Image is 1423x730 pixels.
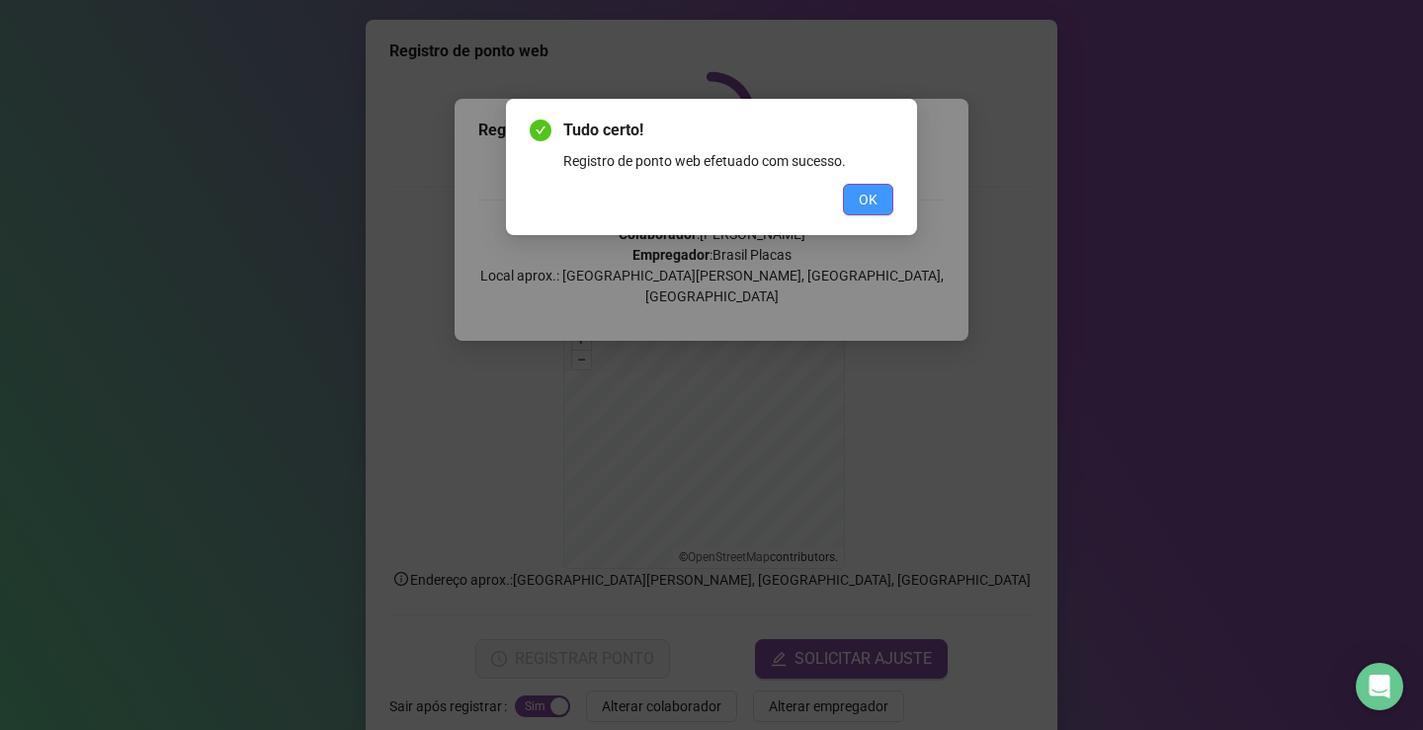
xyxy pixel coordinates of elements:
[843,184,893,215] button: OK
[1356,663,1403,710] div: Open Intercom Messenger
[563,119,893,142] span: Tudo certo!
[859,189,878,210] span: OK
[530,120,551,141] span: check-circle
[563,150,893,172] div: Registro de ponto web efetuado com sucesso.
